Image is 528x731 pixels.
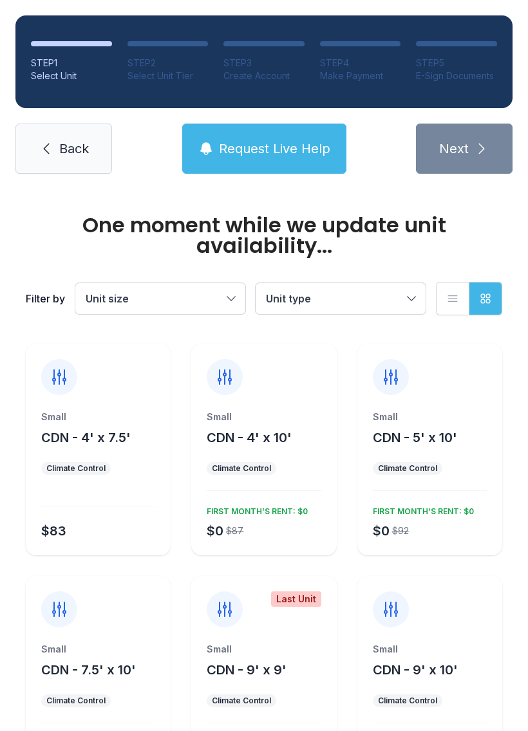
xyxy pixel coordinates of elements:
span: Unit size [86,292,129,305]
button: CDN - 4' x 10' [207,429,292,447]
div: STEP 3 [223,57,305,69]
div: Small [207,411,321,423]
div: Climate Control [378,463,437,474]
button: CDN - 7.5' x 10' [41,661,136,679]
button: CDN - 5' x 10' [373,429,457,447]
div: Climate Control [378,696,437,706]
div: STEP 4 [320,57,401,69]
button: CDN - 4' x 7.5' [41,429,131,447]
div: E-Sign Documents [416,69,497,82]
div: Make Payment [320,69,401,82]
div: One moment while we update unit availability... [26,215,502,256]
span: CDN - 5' x 10' [373,430,457,445]
div: Small [41,411,155,423]
div: Climate Control [212,696,271,706]
button: CDN - 9' x 9' [207,661,287,679]
div: Create Account [223,69,305,82]
span: CDN - 9' x 10' [373,662,458,678]
span: Next [439,140,469,158]
div: $83 [41,522,66,540]
div: Small [41,643,155,656]
div: $0 [207,522,223,540]
span: CDN - 9' x 9' [207,662,287,678]
span: CDN - 4' x 10' [207,430,292,445]
div: STEP 1 [31,57,112,69]
span: CDN - 7.5' x 10' [41,662,136,678]
button: Unit type [256,283,426,314]
span: Unit type [266,292,311,305]
div: FIRST MONTH’S RENT: $0 [202,501,308,517]
button: CDN - 9' x 10' [373,661,458,679]
div: Filter by [26,291,65,306]
span: Request Live Help [219,140,330,158]
div: $0 [373,522,390,540]
div: Small [373,411,487,423]
div: Select Unit [31,69,112,82]
div: FIRST MONTH’S RENT: $0 [368,501,474,517]
div: STEP 5 [416,57,497,69]
div: Small [207,643,321,656]
div: Climate Control [46,463,106,474]
span: Back [59,140,89,158]
div: $92 [392,524,409,537]
div: STEP 2 [127,57,209,69]
div: $87 [226,524,243,537]
div: Climate Control [212,463,271,474]
span: CDN - 4' x 7.5' [41,430,131,445]
button: Unit size [75,283,245,314]
div: Climate Control [46,696,106,706]
div: Last Unit [271,591,321,607]
div: Small [373,643,487,656]
div: Select Unit Tier [127,69,209,82]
